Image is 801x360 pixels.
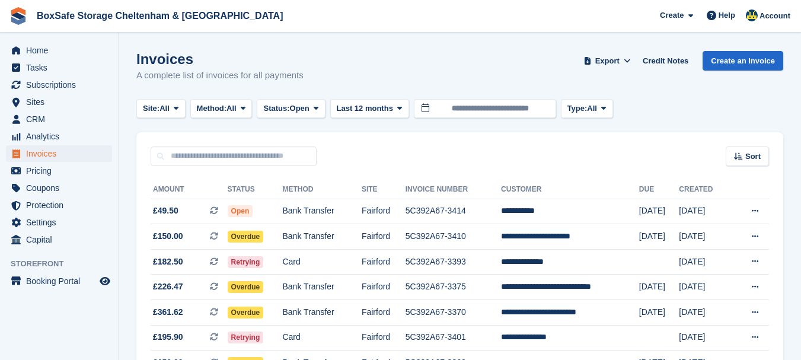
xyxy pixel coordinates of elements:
[228,180,283,199] th: Status
[26,94,97,110] span: Sites
[282,199,361,224] td: Bank Transfer
[26,214,97,231] span: Settings
[703,51,783,71] a: Create an Invoice
[153,331,183,343] span: £195.90
[153,256,183,268] span: £182.50
[362,224,406,250] td: Fairford
[581,51,633,71] button: Export
[151,180,228,199] th: Amount
[263,103,289,114] span: Status:
[26,273,97,289] span: Booking Portal
[595,55,620,67] span: Export
[406,325,501,351] td: 5C392A67-3401
[6,94,112,110] a: menu
[330,99,409,119] button: Last 12 months
[501,180,639,199] th: Customer
[6,111,112,128] a: menu
[679,199,730,224] td: [DATE]
[228,205,253,217] span: Open
[136,69,304,82] p: A complete list of invoices for all payments
[98,274,112,288] a: Preview store
[11,258,118,270] span: Storefront
[190,99,253,119] button: Method: All
[143,103,159,114] span: Site:
[639,199,679,224] td: [DATE]
[228,281,264,293] span: Overdue
[362,300,406,326] td: Fairford
[26,163,97,179] span: Pricing
[362,275,406,300] td: Fairford
[679,325,730,351] td: [DATE]
[6,163,112,179] a: menu
[6,231,112,248] a: menu
[26,180,97,196] span: Coupons
[406,275,501,300] td: 5C392A67-3375
[153,205,178,217] span: £49.50
[153,230,183,243] span: £150.00
[362,180,406,199] th: Site
[26,59,97,76] span: Tasks
[153,306,183,318] span: £361.62
[679,275,730,300] td: [DATE]
[197,103,227,114] span: Method:
[26,128,97,145] span: Analytics
[257,99,325,119] button: Status: Open
[228,332,264,343] span: Retrying
[362,325,406,351] td: Fairford
[406,300,501,326] td: 5C392A67-3370
[26,111,97,128] span: CRM
[406,180,501,199] th: Invoice Number
[226,103,237,114] span: All
[639,180,679,199] th: Due
[639,224,679,250] td: [DATE]
[362,199,406,224] td: Fairford
[282,275,361,300] td: Bank Transfer
[153,281,183,293] span: £226.47
[282,325,361,351] td: Card
[228,307,264,318] span: Overdue
[6,214,112,231] a: menu
[679,180,730,199] th: Created
[639,275,679,300] td: [DATE]
[660,9,684,21] span: Create
[136,99,186,119] button: Site: All
[282,180,361,199] th: Method
[406,249,501,275] td: 5C392A67-3393
[26,145,97,162] span: Invoices
[32,6,288,26] a: BoxSafe Storage Cheltenham & [GEOGRAPHIC_DATA]
[282,249,361,275] td: Card
[362,249,406,275] td: Fairford
[6,180,112,196] a: menu
[159,103,170,114] span: All
[561,99,613,119] button: Type: All
[282,224,361,250] td: Bank Transfer
[406,199,501,224] td: 5C392A67-3414
[290,103,309,114] span: Open
[746,9,758,21] img: Kim Virabi
[639,300,679,326] td: [DATE]
[282,300,361,326] td: Bank Transfer
[6,273,112,289] a: menu
[745,151,761,163] span: Sort
[337,103,393,114] span: Last 12 months
[679,249,730,275] td: [DATE]
[679,300,730,326] td: [DATE]
[6,59,112,76] a: menu
[136,51,304,67] h1: Invoices
[228,231,264,243] span: Overdue
[9,7,27,25] img: stora-icon-8386f47178a22dfd0bd8f6a31ec36ba5ce8667c1dd55bd0f319d3a0aa187defe.svg
[567,103,588,114] span: Type:
[638,51,693,71] a: Credit Notes
[6,145,112,162] a: menu
[406,224,501,250] td: 5C392A67-3410
[6,42,112,59] a: menu
[6,197,112,214] a: menu
[6,128,112,145] a: menu
[26,197,97,214] span: Protection
[26,77,97,93] span: Subscriptions
[759,10,790,22] span: Account
[587,103,597,114] span: All
[26,42,97,59] span: Home
[6,77,112,93] a: menu
[228,256,264,268] span: Retrying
